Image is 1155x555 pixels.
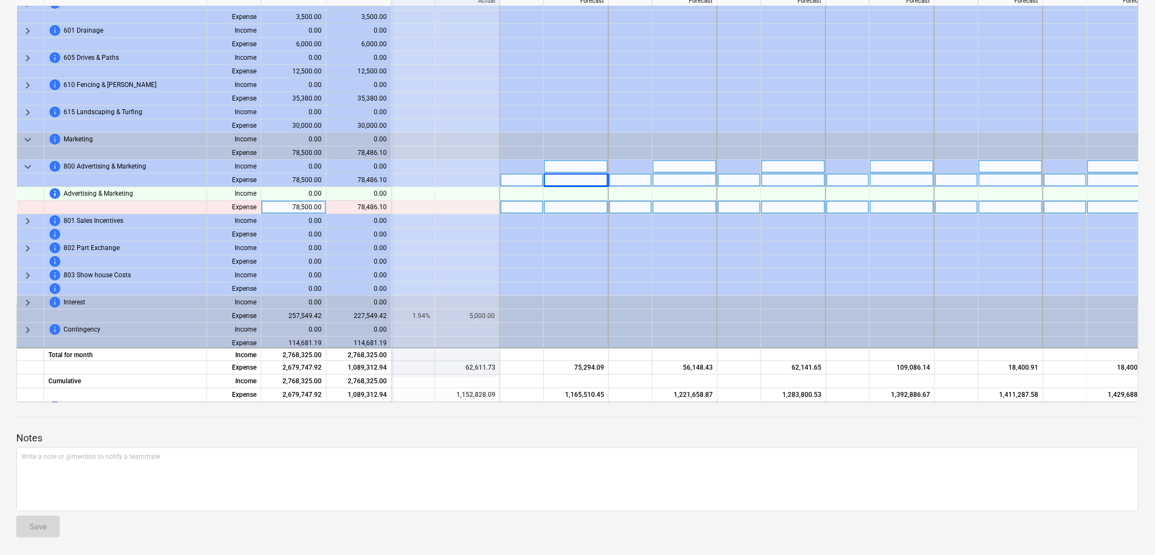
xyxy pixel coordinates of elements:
[207,241,261,255] div: Income
[261,173,327,187] div: 78,500.00
[64,269,131,282] span: 803 Show house Costs
[327,146,392,160] div: 78,486.10
[327,65,392,78] div: 12,500.00
[64,105,142,119] span: 615 Landscaping & Turfing
[327,389,392,402] div: 1,089,312.94
[261,282,327,296] div: 0.00
[21,160,34,173] span: keyboard_arrow_down
[327,375,392,389] div: 2,768,325.00
[327,228,392,241] div: 0.00
[207,269,261,282] div: Income
[261,160,327,173] div: 0.00
[261,10,327,24] div: 3,500.00
[765,361,821,375] div: 62,141.65
[327,78,392,92] div: 0.00
[207,296,261,309] div: Income
[207,133,261,146] div: Income
[207,375,261,389] div: Income
[207,65,261,78] div: Expense
[261,323,327,336] div: 0.00
[207,361,261,375] div: Expense
[1091,389,1147,402] div: 1,429,688.49
[48,241,61,254] span: This line-item cannot be forecasted before price for client is updated. To change this, contact y...
[548,389,604,402] div: 1,165,510.45
[64,51,119,65] span: 605 Drives & Paths
[261,201,327,214] div: 78,500.00
[207,146,261,160] div: Expense
[48,228,61,241] span: This line-item cannot be forecasted before revised budget is updated
[261,187,327,201] div: 0.00
[327,214,392,228] div: 0.00
[207,92,261,105] div: Expense
[207,323,261,336] div: Income
[327,10,392,24] div: 3,500.00
[207,187,261,201] div: Income
[207,336,261,350] div: Expense
[657,361,713,375] div: 56,148.43
[261,375,327,389] div: 2,768,325.00
[261,146,327,160] div: 78,500.00
[396,309,430,323] div: 1.94%
[48,255,61,268] span: This line-item cannot be forecasted before revised budget is updated
[657,389,713,402] div: 1,221,658.87
[1101,503,1155,555] iframe: Chat Widget
[207,160,261,173] div: Income
[327,119,392,133] div: 30,000.00
[48,214,61,227] span: This line-item cannot be forecasted before price for client is updated. To change this, contact y...
[207,201,261,214] div: Expense
[261,269,327,282] div: 0.00
[21,323,34,336] span: keyboard_arrow_right
[207,389,261,402] div: Expense
[874,389,930,402] div: 1,392,886.67
[327,51,392,65] div: 0.00
[64,160,146,173] span: 800 Advertising & Marketing
[64,187,133,201] span: Advertising & Marketing
[327,173,392,187] div: 78,486.10
[327,296,392,309] div: 0.00
[48,78,61,91] span: This line-item cannot be forecasted before price for client is updated. To change this, contact y...
[207,214,261,228] div: Income
[207,24,261,38] div: Income
[207,38,261,51] div: Expense
[21,106,34,119] span: keyboard_arrow_right
[21,133,34,146] span: keyboard_arrow_down
[64,24,103,38] span: 601 Drainage
[44,348,207,361] div: Total for month
[327,241,392,255] div: 0.00
[440,389,495,402] div: 1,152,828.09
[64,214,123,228] span: 801 Sales Incentives
[327,336,392,350] div: 114,681.19
[48,282,61,295] span: This line-item cannot be forecasted before revised budget is updated
[261,361,327,375] div: 2,679,747.92
[207,10,261,24] div: Expense
[48,323,61,336] span: This line-item cannot be forecasted before price for client is updated. To change this, contact y...
[327,282,392,296] div: 0.00
[21,79,34,92] span: keyboard_arrow_right
[261,119,327,133] div: 30,000.00
[207,78,261,92] div: Income
[1091,361,1147,375] div: 18,400.91
[261,336,327,350] div: 114,681.19
[327,309,392,323] div: 227,549.42
[261,348,327,361] div: 2,768,325.00
[64,323,101,336] span: Contingency
[261,214,327,228] div: 0.00
[48,160,61,173] span: This line-item cannot be forecasted before price for client is updated. To change this, contact y...
[327,255,392,269] div: 0.00
[261,133,327,146] div: 0.00
[327,38,392,51] div: 6,000.00
[261,65,327,78] div: 12,500.00
[261,105,327,119] div: 0.00
[207,255,261,269] div: Expense
[48,51,61,64] span: This line-item cannot be forecasted before price for client is updated. To change this, contact y...
[261,296,327,309] div: 0.00
[21,269,34,282] span: keyboard_arrow_right
[48,24,61,37] span: This line-item cannot be forecasted before price for client is updated. To change this, contact y...
[21,296,34,309] span: keyboard_arrow_right
[21,215,34,228] span: keyboard_arrow_right
[327,160,392,173] div: 0.00
[261,228,327,241] div: 0.00
[21,242,34,255] span: keyboard_arrow_right
[261,92,327,105] div: 35,380.00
